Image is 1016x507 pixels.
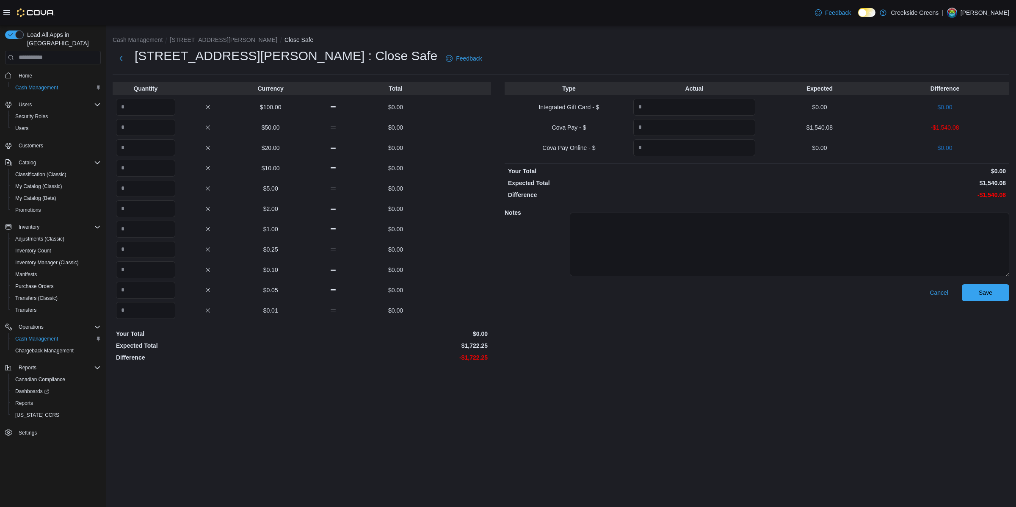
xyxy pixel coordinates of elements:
[2,157,104,169] button: Catalog
[113,50,130,67] button: Next
[15,259,79,266] span: Inventory Manager (Classic)
[891,8,939,18] p: Creekside Greens
[12,123,101,133] span: Users
[812,4,854,21] a: Feedback
[19,224,39,230] span: Inventory
[12,386,52,396] a: Dashboards
[12,293,101,303] span: Transfers (Classic)
[2,99,104,111] button: Users
[8,374,104,385] button: Canadian Compliance
[8,180,104,192] button: My Catalog (Classic)
[19,72,32,79] span: Home
[366,245,425,254] p: $0.00
[366,266,425,274] p: $0.00
[15,363,101,373] span: Reports
[8,245,104,257] button: Inventory Count
[12,246,101,256] span: Inventory Count
[116,160,175,177] input: Quantity
[8,385,104,397] a: Dashboards
[8,257,104,269] button: Inventory Manager (Classic)
[15,322,47,332] button: Operations
[15,376,65,383] span: Canadian Compliance
[113,36,1009,46] nav: An example of EuiBreadcrumbs
[633,139,755,156] input: Quantity
[8,122,104,134] button: Users
[12,410,63,420] a: [US_STATE] CCRS
[12,374,101,385] span: Canadian Compliance
[8,269,104,280] button: Manifests
[15,70,101,81] span: Home
[759,179,1006,187] p: $1,540.08
[12,193,101,203] span: My Catalog (Beta)
[942,8,944,18] p: |
[884,84,1006,93] p: Difference
[12,269,101,280] span: Manifests
[759,191,1006,199] p: -$1,540.08
[116,84,175,93] p: Quantity
[241,103,300,111] p: $100.00
[12,269,40,280] a: Manifests
[15,140,101,151] span: Customers
[241,225,300,233] p: $1.00
[170,36,277,43] button: [STREET_ADDRESS][PERSON_NAME]
[366,306,425,315] p: $0.00
[456,54,482,63] span: Feedback
[12,169,70,180] a: Classification (Classic)
[241,123,300,132] p: $50.00
[241,266,300,274] p: $0.10
[505,204,568,221] h5: Notes
[366,225,425,233] p: $0.00
[15,113,48,120] span: Security Roles
[241,205,300,213] p: $2.00
[884,144,1006,152] p: $0.00
[930,288,948,297] span: Cancel
[2,426,104,438] button: Settings
[116,341,300,350] p: Expected Total
[12,305,40,315] a: Transfers
[15,195,56,202] span: My Catalog (Beta)
[113,36,163,43] button: Cash Management
[8,345,104,357] button: Chargeback Management
[241,144,300,152] p: $20.00
[19,159,36,166] span: Catalog
[15,222,101,232] span: Inventory
[5,66,101,461] nav: Complex example
[12,346,77,356] a: Chargeback Management
[8,280,104,292] button: Purchase Orders
[8,82,104,94] button: Cash Management
[116,282,175,299] input: Quantity
[116,221,175,238] input: Quantity
[304,330,488,338] p: $0.00
[12,258,82,268] a: Inventory Manager (Classic)
[15,158,101,168] span: Catalog
[12,193,60,203] a: My Catalog (Beta)
[858,8,876,17] input: Dark Mode
[116,241,175,258] input: Quantity
[15,307,36,313] span: Transfers
[15,427,101,438] span: Settings
[116,119,175,136] input: Quantity
[19,142,43,149] span: Customers
[241,184,300,193] p: $5.00
[15,283,54,290] span: Purchase Orders
[961,8,1009,18] p: [PERSON_NAME]
[15,171,66,178] span: Classification (Classic)
[15,71,36,81] a: Home
[12,334,61,344] a: Cash Management
[15,100,101,110] span: Users
[15,100,35,110] button: Users
[12,374,69,385] a: Canadian Compliance
[633,99,755,116] input: Quantity
[366,286,425,294] p: $0.00
[12,281,101,291] span: Purchase Orders
[962,284,1009,301] button: Save
[15,235,64,242] span: Adjustments (Classic)
[366,205,425,213] p: $0.00
[926,284,952,301] button: Cancel
[508,84,630,93] p: Type
[366,84,425,93] p: Total
[508,103,630,111] p: Integrated Gift Card - $
[2,221,104,233] button: Inventory
[759,103,881,111] p: $0.00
